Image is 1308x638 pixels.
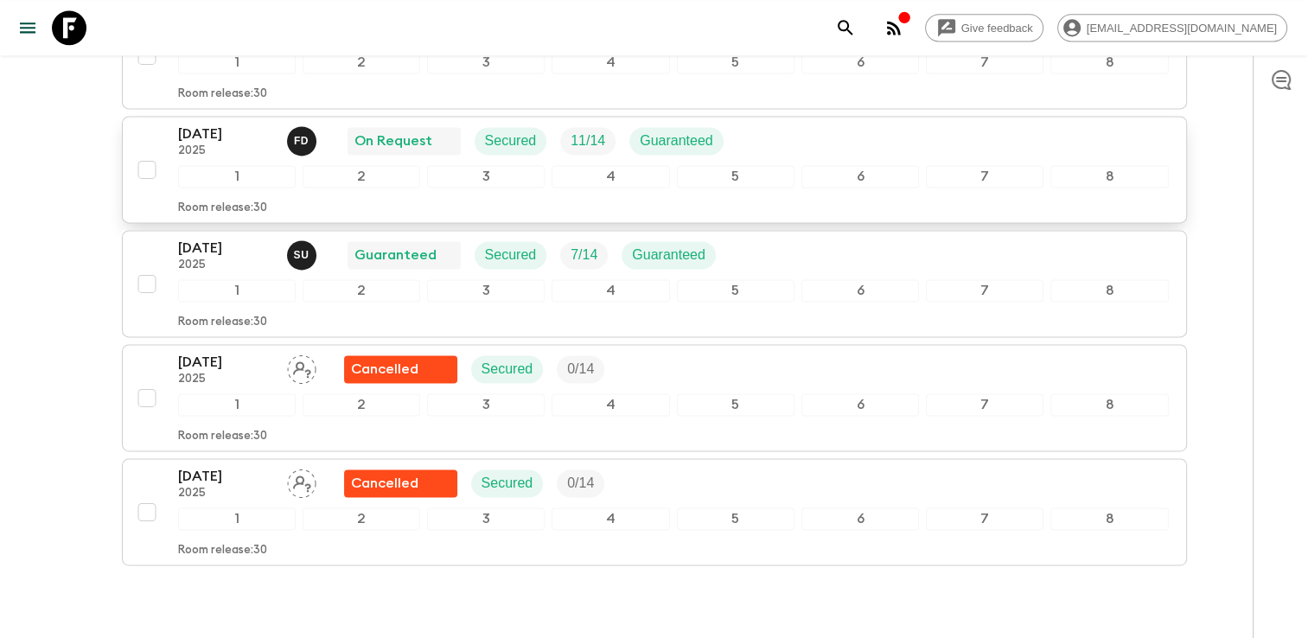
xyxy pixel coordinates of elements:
div: 7 [926,51,1043,73]
span: Assign pack leader [287,360,316,373]
div: 8 [1050,393,1168,416]
div: Trip Fill [560,241,608,269]
div: 6 [801,165,919,188]
button: [DATE]2025Assign pack leaderFlash Pack cancellationSecuredTrip Fill12345678Room release:30 [122,344,1187,451]
p: 2025 [178,144,273,158]
p: 0 / 14 [567,473,594,494]
div: 8 [1050,279,1168,302]
div: 3 [427,51,545,73]
p: Room release: 30 [178,201,267,215]
div: Trip Fill [557,355,604,383]
div: Flash Pack cancellation [344,469,457,497]
div: Secured [475,241,547,269]
p: [DATE] [178,466,273,487]
div: 3 [427,393,545,416]
p: [DATE] [178,238,273,258]
p: Guaranteed [354,245,437,265]
div: 5 [677,165,794,188]
button: [DATE]2025Sefa UzGuaranteedSecuredTrip FillGuaranteed12345678Room release:30 [122,230,1187,337]
p: Cancelled [351,473,418,494]
div: 3 [427,165,545,188]
div: 1 [178,51,296,73]
p: Room release: 30 [178,544,267,558]
div: 5 [677,51,794,73]
div: 5 [677,393,794,416]
div: 8 [1050,507,1168,530]
div: 7 [926,507,1043,530]
p: 2025 [178,373,273,386]
div: 8 [1050,51,1168,73]
div: 1 [178,165,296,188]
div: 7 [926,279,1043,302]
p: S U [294,248,309,262]
div: Trip Fill [557,469,604,497]
div: 2 [303,51,420,73]
div: 1 [178,279,296,302]
div: 6 [801,393,919,416]
div: 8 [1050,165,1168,188]
span: [EMAIL_ADDRESS][DOMAIN_NAME] [1077,22,1286,35]
div: 6 [801,279,919,302]
p: Cancelled [351,359,418,380]
button: FD [287,126,320,156]
div: 3 [427,279,545,302]
div: 1 [178,393,296,416]
div: 3 [427,507,545,530]
div: 2 [303,393,420,416]
div: Secured [475,127,547,155]
p: [DATE] [178,352,273,373]
p: Secured [485,245,537,265]
a: Give feedback [925,14,1043,41]
p: 0 / 14 [567,359,594,380]
p: 2025 [178,258,273,272]
p: 7 / 14 [571,245,597,265]
p: Secured [482,359,533,380]
div: Trip Fill [560,127,616,155]
p: Room release: 30 [178,430,267,443]
button: menu [10,10,45,45]
button: [DATE]2025Fatih DeveliOn RequestSecuredTrip FillGuaranteed12345678Room release:30 [122,116,1187,223]
div: 2 [303,507,420,530]
p: [DATE] [178,124,273,144]
button: [DATE]2025Assign pack leaderFlash Pack cancellationSecuredTrip Fill12345678Room release:30 [122,458,1187,565]
div: 2 [303,165,420,188]
button: search adventures [828,10,863,45]
p: On Request [354,131,432,151]
div: 7 [926,165,1043,188]
div: 5 [677,507,794,530]
p: Guaranteed [640,131,713,151]
div: 2 [303,279,420,302]
div: [EMAIL_ADDRESS][DOMAIN_NAME] [1057,14,1287,41]
span: Assign pack leader [287,474,316,488]
div: 4 [552,507,669,530]
span: Fatih Develi [287,131,320,145]
div: Secured [471,355,544,383]
div: 4 [552,393,669,416]
div: Flash Pack cancellation [344,355,457,383]
div: 1 [178,507,296,530]
div: 6 [801,51,919,73]
p: Secured [482,473,533,494]
p: Secured [485,131,537,151]
p: F D [294,134,309,148]
div: Secured [471,469,544,497]
button: SU [287,240,320,270]
p: Guaranteed [632,245,705,265]
div: 7 [926,393,1043,416]
span: Give feedback [952,22,1043,35]
div: 4 [552,165,669,188]
div: 6 [801,507,919,530]
div: 5 [677,279,794,302]
div: 4 [552,279,669,302]
p: 2025 [178,487,273,501]
div: 4 [552,51,669,73]
p: 11 / 14 [571,131,605,151]
p: Room release: 30 [178,87,267,101]
p: Room release: 30 [178,316,267,329]
button: [DATE]2025Assign pack leaderFlash Pack cancellationSecuredTrip Fill12345678Room release:30 [122,2,1187,109]
span: Sefa Uz [287,246,320,259]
